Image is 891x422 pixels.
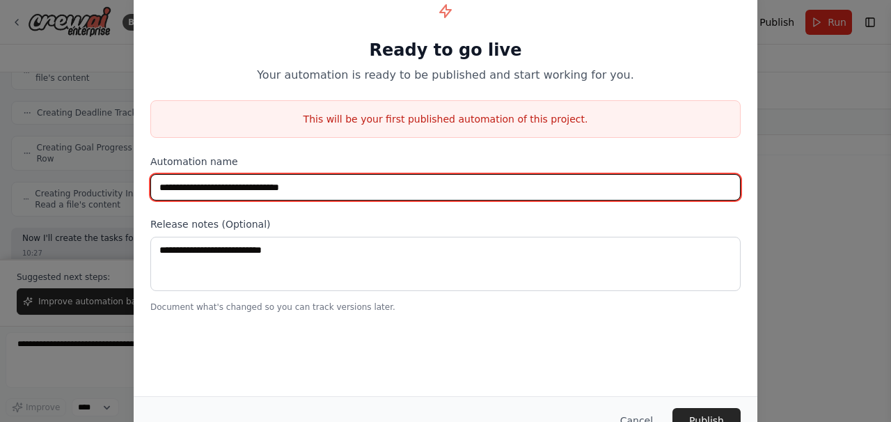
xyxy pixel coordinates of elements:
p: Document what's changed so you can track versions later. [150,302,741,313]
label: Release notes (Optional) [150,217,741,231]
p: Your automation is ready to be published and start working for you. [150,67,741,84]
h1: Ready to go live [150,39,741,61]
label: Automation name [150,155,741,169]
p: This will be your first published automation of this project. [151,112,740,126]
